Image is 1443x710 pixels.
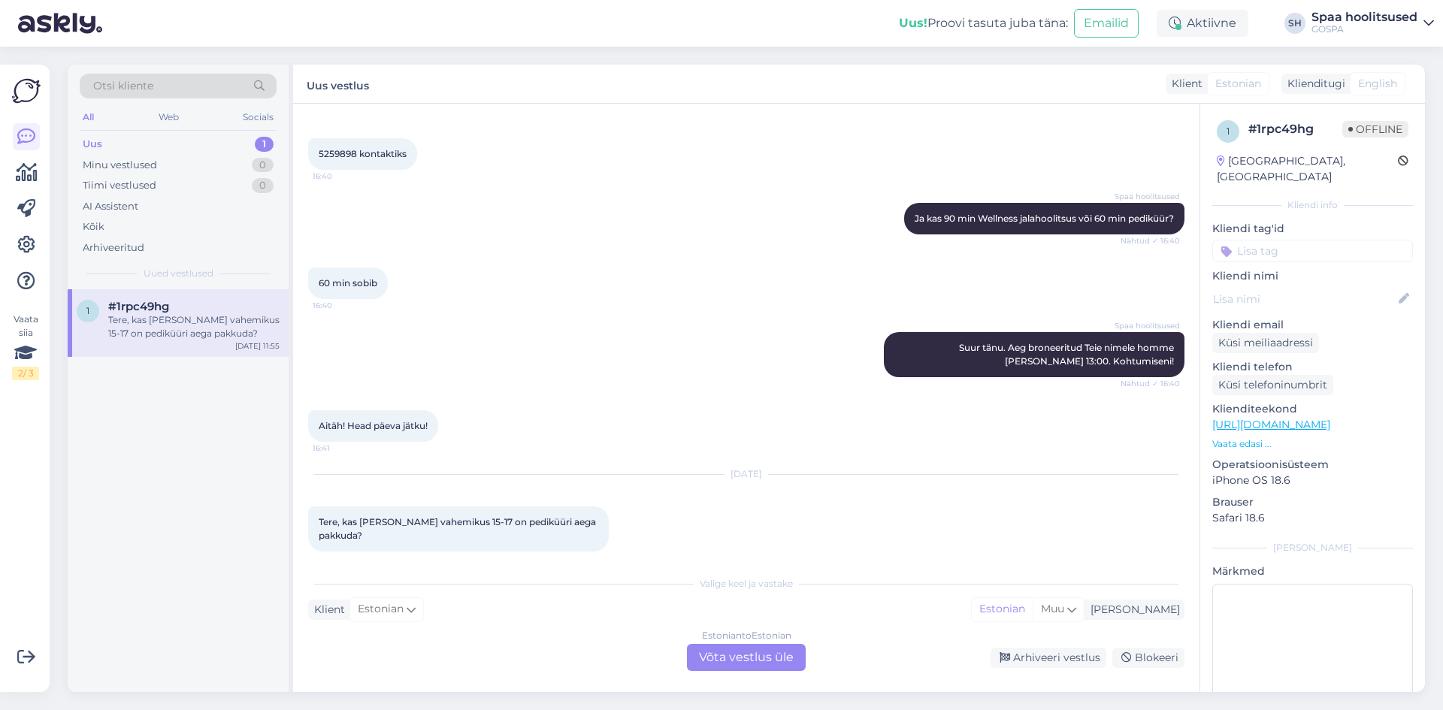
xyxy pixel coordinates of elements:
[1227,125,1230,137] span: 1
[1212,494,1413,510] p: Brauser
[83,199,138,214] div: AI Assistent
[1074,9,1139,38] button: Emailid
[1212,437,1413,451] p: Vaata edasi ...
[1311,11,1434,35] a: Spaa hoolitsusedGOSPA
[1281,76,1345,92] div: Klienditugi
[83,219,104,234] div: Kõik
[1213,291,1396,307] input: Lisa nimi
[899,14,1068,32] div: Proovi tasuta juba täna:
[358,601,404,618] span: Estonian
[319,420,428,431] span: Aitäh! Head päeva jätku!
[1121,378,1180,389] span: Nähtud ✓ 16:40
[319,148,407,159] span: 5259898 kontaktiks
[1217,153,1398,185] div: [GEOGRAPHIC_DATA], [GEOGRAPHIC_DATA]
[313,171,369,182] span: 16:40
[1212,473,1413,488] p: iPhone OS 18.6
[1342,121,1408,137] span: Offline
[702,629,791,642] div: Estonian to Estonian
[1212,268,1413,284] p: Kliendi nimi
[12,313,39,380] div: Vaata siia
[83,178,156,193] div: Tiimi vestlused
[1212,541,1413,554] div: [PERSON_NAME]
[1248,120,1342,138] div: # 1rpc49hg
[1166,76,1202,92] div: Klient
[83,240,144,255] div: Arhiveeritud
[235,340,280,352] div: [DATE] 11:55
[313,552,369,563] span: 11:55
[1212,510,1413,526] p: Safari 18.6
[83,137,102,152] div: Uus
[1115,320,1180,331] span: Spaa hoolitsused
[1212,457,1413,473] p: Operatsioonisüsteem
[1212,333,1319,353] div: Küsi meiliaadressi
[1311,23,1417,35] div: GOSPA
[915,213,1174,224] span: Ja kas 90 min Wellness jalahoolitsus või 60 min pediküür?
[1085,602,1180,618] div: [PERSON_NAME]
[1041,602,1064,615] span: Muu
[255,137,274,152] div: 1
[86,305,89,316] span: 1
[307,74,369,94] label: Uus vestlus
[156,107,182,127] div: Web
[1212,375,1333,395] div: Küsi telefoninumbrit
[313,300,369,311] span: 16:40
[1212,221,1413,237] p: Kliendi tag'id
[252,158,274,173] div: 0
[1212,317,1413,333] p: Kliendi email
[1212,401,1413,417] p: Klienditeekond
[972,598,1033,621] div: Estonian
[108,313,280,340] div: Tere, kas [PERSON_NAME] vahemikus 15-17 on pediküüri aega pakkuda?
[687,644,806,671] div: Võta vestlus üle
[1212,359,1413,375] p: Kliendi telefon
[1212,563,1413,579] p: Märkmed
[1284,13,1305,34] div: SH
[899,16,927,30] b: Uus!
[308,602,345,618] div: Klient
[1212,198,1413,212] div: Kliendi info
[240,107,277,127] div: Socials
[1311,11,1417,23] div: Spaa hoolitsused
[1358,76,1397,92] span: English
[1121,235,1180,246] span: Nähtud ✓ 16:40
[108,300,169,313] span: #1rpc49hg
[12,367,39,380] div: 2 / 3
[308,577,1184,591] div: Valige keel ja vastake
[991,648,1106,668] div: Arhiveeri vestlus
[319,277,377,289] span: 60 min sobib
[308,467,1184,481] div: [DATE]
[12,77,41,105] img: Askly Logo
[144,267,213,280] span: Uued vestlused
[1112,648,1184,668] div: Blokeeri
[319,516,598,541] span: Tere, kas [PERSON_NAME] vahemikus 15-17 on pediküüri aega pakkuda?
[83,158,157,173] div: Minu vestlused
[1212,418,1330,431] a: [URL][DOMAIN_NAME]
[1115,191,1180,202] span: Spaa hoolitsused
[1157,10,1248,37] div: Aktiivne
[1212,240,1413,262] input: Lisa tag
[80,107,97,127] div: All
[252,178,274,193] div: 0
[1215,76,1261,92] span: Estonian
[313,443,369,454] span: 16:41
[959,342,1176,367] span: Suur tänu. Aeg broneeritud Teie nimele homme [PERSON_NAME] 13:00. Kohtumiseni!
[93,78,153,94] span: Otsi kliente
